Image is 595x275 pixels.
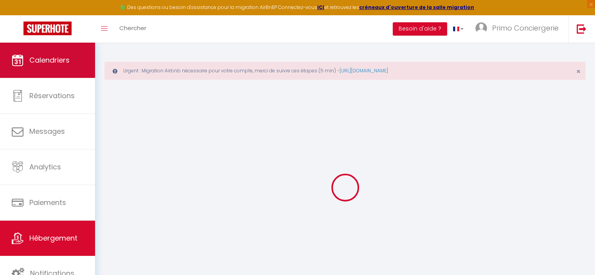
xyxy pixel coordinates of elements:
[29,126,65,136] span: Messages
[29,233,77,243] span: Hébergement
[393,22,447,36] button: Besoin d'aide ?
[29,91,75,101] span: Réservations
[469,15,568,43] a: ... Primo Conciergerie
[492,23,559,33] span: Primo Conciergerie
[104,62,586,80] div: Urgent : Migration Airbnb nécessaire pour votre compte, merci de suivre ces étapes (5 min) -
[576,67,581,76] span: ×
[6,3,30,27] button: Ouvrir le widget de chat LiveChat
[29,162,61,172] span: Analytics
[317,4,324,11] a: ICI
[475,22,487,34] img: ...
[119,24,146,32] span: Chercher
[576,68,581,75] button: Close
[359,4,474,11] a: créneaux d'ouverture de la salle migration
[23,22,72,35] img: Super Booking
[29,198,66,207] span: Paiements
[340,67,388,74] a: [URL][DOMAIN_NAME]
[29,55,70,65] span: Calendriers
[577,24,586,34] img: logout
[113,15,152,43] a: Chercher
